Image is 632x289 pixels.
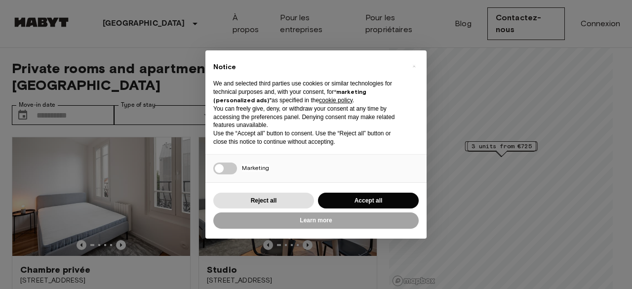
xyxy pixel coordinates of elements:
[213,105,403,129] p: You can freely give, deny, or withdraw your consent at any time by accessing the preferences pane...
[242,164,269,171] span: Marketing
[213,193,314,209] button: Reject all
[213,80,403,104] p: We and selected third parties use cookies or similar technologies for technical purposes and, wit...
[412,60,416,72] span: ×
[213,62,403,72] h2: Notice
[406,58,422,74] button: Close this notice
[213,88,366,104] strong: “marketing (personalized ads)”
[213,129,403,146] p: Use the “Accept all” button to consent. Use the “Reject all” button or close this notice to conti...
[213,212,419,229] button: Learn more
[318,193,419,209] button: Accept all
[319,97,353,104] a: cookie policy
